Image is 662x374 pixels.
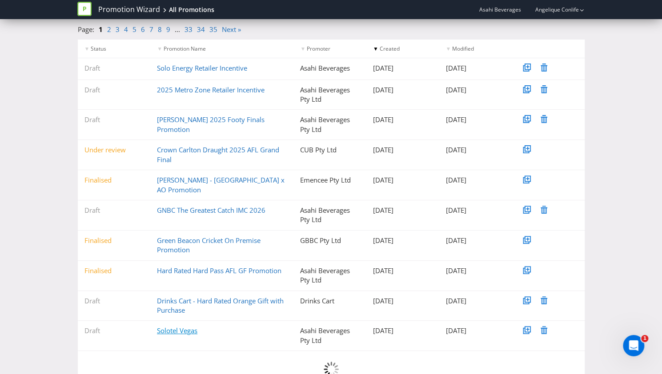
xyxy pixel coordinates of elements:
[132,25,136,34] a: 5
[439,145,512,155] div: [DATE]
[445,45,451,52] span: ▼
[157,45,162,52] span: ▼
[380,45,400,52] span: Created
[78,206,151,215] div: Draft
[293,85,366,104] div: Asahi Beverages Pty Ltd
[293,64,366,73] div: Asahi Beverages
[185,25,193,34] a: 33
[149,25,153,34] a: 7
[78,175,151,185] div: Finalised
[157,326,197,335] a: Solotel Vegas
[307,45,330,52] span: Promoter
[98,4,160,15] a: Promotion Wizard
[78,236,151,245] div: Finalised
[439,326,512,335] div: [DATE]
[157,296,284,314] a: Drinks Cart - Hard Rated Orange Gift with Purchase
[366,206,439,215] div: [DATE]
[300,45,305,52] span: ▼
[293,206,366,225] div: Asahi Beverages Pty Ltd
[157,236,261,254] a: Green Beacon Cricket On Premise Promotion
[366,266,439,275] div: [DATE]
[439,236,512,245] div: [DATE]
[141,25,145,34] a: 6
[366,115,439,124] div: [DATE]
[366,296,439,306] div: [DATE]
[222,25,241,34] a: Next »
[78,266,151,275] div: Finalised
[157,115,265,133] a: [PERSON_NAME] 2025 Footy Finals Promotion
[78,115,151,124] div: Draft
[439,85,512,95] div: [DATE]
[641,335,648,342] span: 1
[293,175,366,185] div: Emencee Pty Ltd
[366,85,439,95] div: [DATE]
[479,6,521,13] span: Asahi Beverages
[157,206,265,215] a: GNBC The Greatest Catch IMC 2026
[99,25,103,34] a: 1
[293,145,366,155] div: CUB Pty Ltd
[158,25,162,34] a: 8
[623,335,644,356] iframe: Intercom live chat
[157,85,265,94] a: 2025 Metro Zone Retailer Incentive
[366,326,439,335] div: [DATE]
[78,64,151,73] div: Draft
[124,25,128,34] a: 4
[78,296,151,306] div: Draft
[175,25,185,34] li: ...
[439,266,512,275] div: [DATE]
[91,45,106,52] span: Status
[209,25,217,34] a: 35
[116,25,120,34] a: 3
[169,5,214,14] div: All Promotions
[373,45,378,52] span: ▼
[439,115,512,124] div: [DATE]
[293,115,366,134] div: Asahi Beverages Pty Ltd
[78,85,151,95] div: Draft
[293,236,366,245] div: GBBC Pty Ltd
[366,145,439,155] div: [DATE]
[157,145,279,163] a: Crown Carlton Draught 2025 AFL Grand Final
[157,266,281,275] a: Hard Rated Hard Pass AFL GF Promotion
[164,45,206,52] span: Promotion Name
[78,326,151,335] div: Draft
[439,296,512,306] div: [DATE]
[526,6,578,13] a: Angelique Conlife
[157,64,247,72] a: Solo Energy Retailer Incentive
[166,25,170,34] a: 9
[157,175,285,194] a: [PERSON_NAME] - [GEOGRAPHIC_DATA] x AO Promotion
[78,145,151,155] div: Under review
[107,25,111,34] a: 2
[78,25,94,34] span: Page:
[366,175,439,185] div: [DATE]
[439,64,512,73] div: [DATE]
[293,266,366,285] div: Asahi Beverages Pty Ltd
[366,236,439,245] div: [DATE]
[197,25,205,34] a: 34
[84,45,90,52] span: ▼
[366,64,439,73] div: [DATE]
[293,296,366,306] div: Drinks Cart
[439,206,512,215] div: [DATE]
[452,45,474,52] span: Modified
[293,326,366,345] div: Asahi Beverages Pty Ltd
[439,175,512,185] div: [DATE]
